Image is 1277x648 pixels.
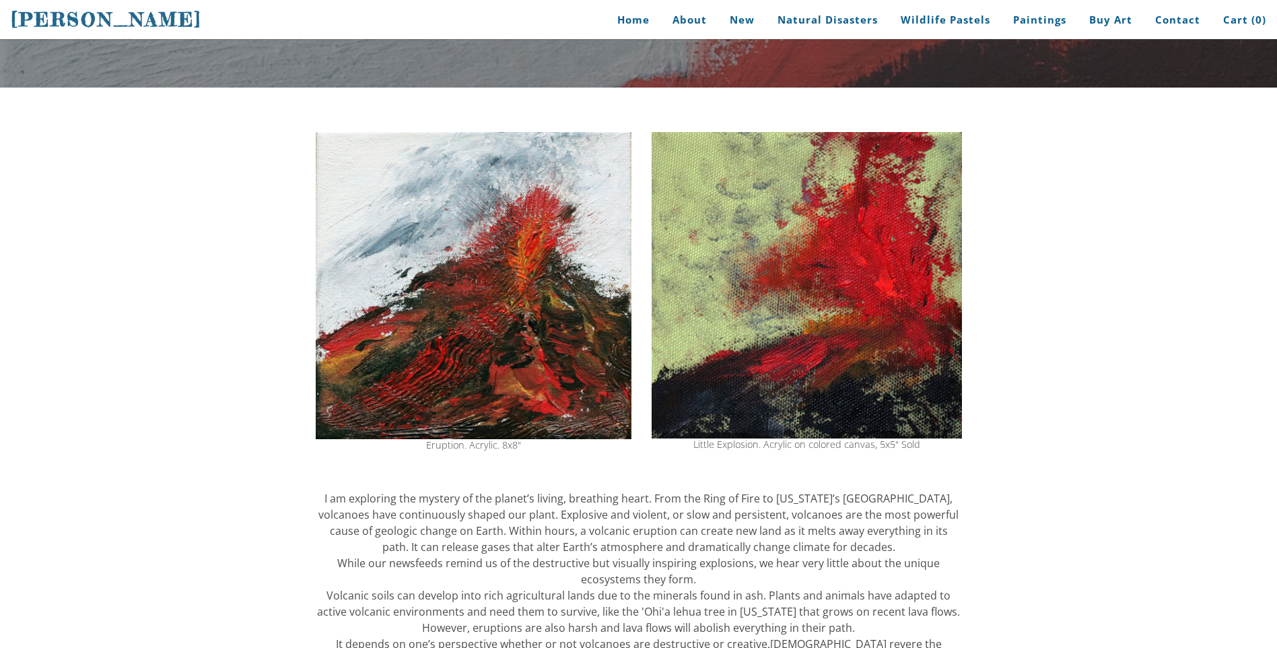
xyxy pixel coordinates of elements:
a: Buy Art [1079,5,1142,35]
a: Natural Disasters [767,5,888,35]
a: New [720,5,765,35]
a: Cart (0) [1213,5,1266,35]
span: Volcanic soils can develop into rich agricultural lands due to the minerals found in ash. Plants ... [317,588,960,635]
a: Contact [1145,5,1210,35]
a: Paintings [1003,5,1076,35]
div: Little Explosion. Acrylic on colored canvas, 5x5" Sold [652,440,962,449]
a: About [662,5,717,35]
a: [PERSON_NAME] [11,7,202,32]
img: volcano explosion [652,132,962,439]
a: Home [597,5,660,35]
span: 0 [1255,13,1262,26]
span: While our newsfeeds remind us of the destructive but visually inspiring explosions, we hear very ... [337,556,940,587]
span: [PERSON_NAME] [11,8,202,31]
a: Wildlife Pastels [891,5,1000,35]
div: Eruption. Acrylic. 8x8" [316,441,631,450]
img: volcano eruption [316,132,631,439]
